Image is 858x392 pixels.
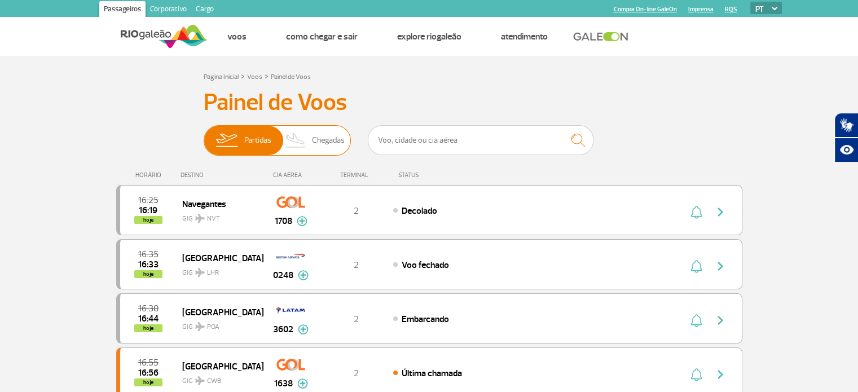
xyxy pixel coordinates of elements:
span: 2025-09-25 16:33:23 [138,261,159,268]
img: slider-desembarque [279,126,313,155]
img: sino-painel-voo.svg [690,368,702,381]
span: Última chamada [402,368,462,379]
div: STATUS [393,171,485,179]
button: Abrir recursos assistivos. [834,138,858,162]
a: Voos [227,31,247,42]
img: destiny_airplane.svg [195,376,205,385]
span: hoje [134,378,162,386]
span: 3602 [273,323,293,336]
span: [GEOGRAPHIC_DATA] [182,359,254,373]
span: CWB [207,376,221,386]
a: Página Inicial [204,73,239,81]
span: Decolado [402,205,437,217]
span: hoje [134,216,162,224]
span: 2025-09-25 16:55:00 [138,359,159,367]
div: Plugin de acessibilidade da Hand Talk. [834,113,858,162]
a: Como chegar e sair [286,31,358,42]
img: mais-info-painel-voo.svg [298,270,309,280]
div: DESTINO [181,171,263,179]
span: [GEOGRAPHIC_DATA] [182,250,254,265]
span: 2 [354,314,359,325]
a: Painel de Voos [271,73,311,81]
span: [GEOGRAPHIC_DATA] [182,305,254,319]
div: HORÁRIO [120,171,181,179]
img: sino-painel-voo.svg [690,259,702,273]
a: > [241,69,245,82]
img: seta-direita-painel-voo.svg [714,368,727,381]
span: 2025-09-25 16:30:00 [138,305,159,312]
span: 1638 [274,377,293,390]
span: Voo fechado [402,259,449,271]
span: 2025-09-25 16:44:00 [138,315,159,323]
span: 2025-09-25 16:35:00 [138,250,159,258]
img: seta-direita-painel-voo.svg [714,259,727,273]
a: Corporativo [146,1,191,19]
span: 0248 [273,268,293,282]
span: GIG [182,370,254,386]
img: destiny_airplane.svg [195,268,205,277]
img: seta-direita-painel-voo.svg [714,314,727,327]
div: CIA AÉREA [263,171,319,179]
h3: Painel de Voos [204,89,655,117]
a: RQS [725,6,737,13]
a: > [265,69,269,82]
span: LHR [207,268,219,278]
img: sino-painel-voo.svg [690,314,702,327]
input: Voo, cidade ou cia aérea [368,125,593,155]
span: Navegantes [182,196,254,211]
span: hoje [134,324,162,332]
span: NVT [207,214,220,224]
span: 2025-09-25 16:56:00 [138,369,159,377]
span: Embarcando [402,314,449,325]
a: Imprensa [688,6,714,13]
span: 2 [354,205,359,217]
img: mais-info-painel-voo.svg [297,378,308,389]
span: GIG [182,262,254,278]
span: POA [207,322,219,332]
a: Passageiros [99,1,146,19]
span: 2 [354,259,359,271]
div: TERMINAL [319,171,393,179]
a: Cargo [191,1,218,19]
span: 2 [354,368,359,379]
img: seta-direita-painel-voo.svg [714,205,727,219]
span: 1708 [275,214,292,228]
span: GIG [182,208,254,224]
span: Partidas [244,126,271,155]
img: slider-embarque [209,126,244,155]
img: destiny_airplane.svg [195,322,205,331]
a: Atendimento [501,31,548,42]
img: sino-painel-voo.svg [690,205,702,219]
a: Compra On-line GaleOn [614,6,677,13]
span: GIG [182,316,254,332]
span: hoje [134,270,162,278]
button: Abrir tradutor de língua de sinais. [834,113,858,138]
img: mais-info-painel-voo.svg [298,324,309,334]
a: Explore RIOgaleão [397,31,461,42]
span: 2025-09-25 16:25:00 [138,196,159,204]
img: mais-info-painel-voo.svg [297,216,307,226]
span: 2025-09-25 16:19:00 [139,206,157,214]
span: Chegadas [312,126,345,155]
a: Voos [247,73,262,81]
img: destiny_airplane.svg [195,214,205,223]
